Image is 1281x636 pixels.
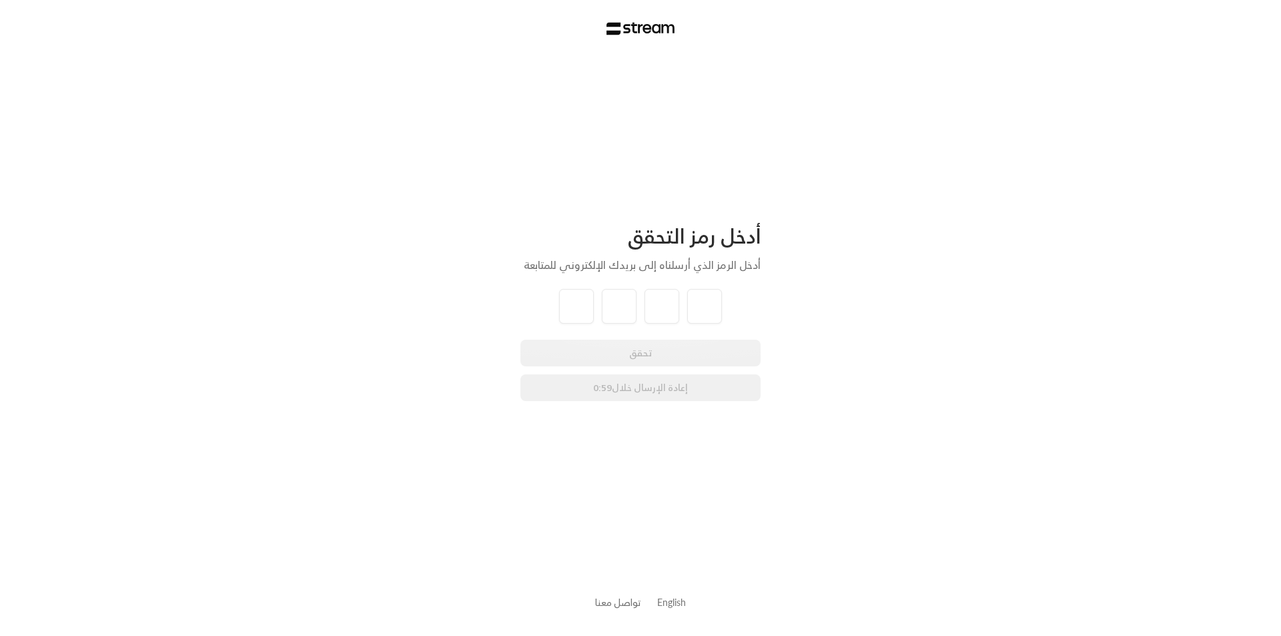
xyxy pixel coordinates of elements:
[657,590,686,615] a: English
[606,22,675,35] img: Stream Logo
[595,594,641,611] a: تواصل معنا
[595,595,641,609] button: تواصل معنا
[520,257,761,273] div: أدخل الرمز الذي أرسلناه إلى بريدك الإلكتروني للمتابعة
[520,224,761,249] div: أدخل رمز التحقق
